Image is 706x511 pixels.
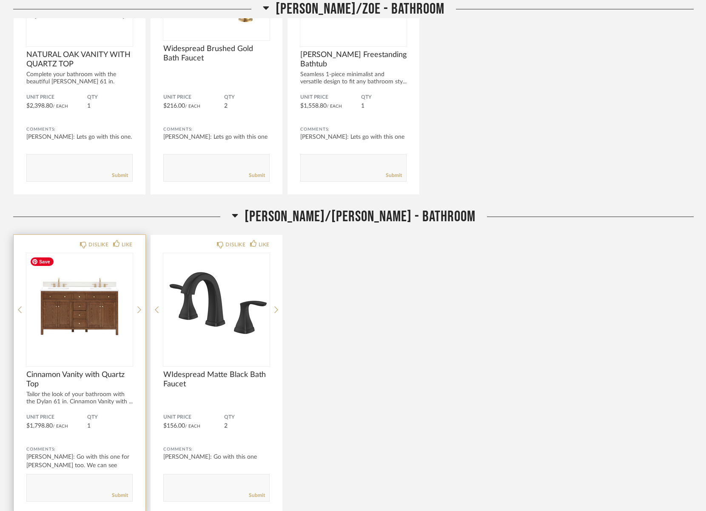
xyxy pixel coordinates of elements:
span: Cinnamon Vanity with Quartz Top [26,370,133,389]
span: QTY [87,414,133,421]
div: Comments: [300,125,407,134]
span: QTY [224,94,270,101]
span: Unit Price [163,94,224,101]
span: $2,398.80 [26,103,53,109]
span: 2 [224,103,228,109]
span: / Each [53,424,68,428]
div: [PERSON_NAME]: Go with this one [163,453,270,461]
span: Widespread Brushed Gold Bath Faucet [163,44,270,63]
span: $1,798.80 [26,423,53,429]
div: Comments: [26,445,133,454]
span: Unit Price [300,94,361,101]
span: [PERSON_NAME]/[PERSON_NAME] - Bathroom [245,208,475,226]
span: $156.00 [163,423,185,429]
img: undefined [163,253,270,360]
a: Submit [249,172,265,179]
span: $216.00 [163,103,185,109]
span: 1 [87,423,91,429]
span: QTY [224,414,270,421]
div: Comments: [163,125,270,134]
span: $1,558.80 [300,103,327,109]
div: Complete your bathroom with the beautiful [PERSON_NAME] 61 in. Natural Oak V... [26,71,133,93]
div: [PERSON_NAME]: Lets go with this one [300,133,407,141]
div: 0 [163,253,270,360]
span: Unit Price [26,414,87,421]
div: [PERSON_NAME]: Lets go with this one [163,133,270,141]
div: LIKE [122,240,133,249]
span: QTY [87,94,133,101]
span: Unit Price [26,94,87,101]
span: Save [31,257,54,266]
a: Submit [386,172,402,179]
span: / Each [53,104,68,108]
span: 2 [224,423,228,429]
div: DISLIKE [225,240,245,249]
a: Submit [249,492,265,499]
div: 0 [26,253,133,360]
span: 1 [87,103,91,109]
img: undefined [26,253,133,360]
a: Submit [112,492,128,499]
div: LIKE [259,240,270,249]
span: / Each [185,104,200,108]
div: Comments: [163,445,270,454]
span: NATURAL OAK VANITY WITH QUARTZ TOP [26,50,133,69]
div: Seamless 1-piece minimalist and versatile design to fit any bathroom sty... [300,71,407,86]
span: 1 [361,103,364,109]
span: / Each [327,104,342,108]
div: [PERSON_NAME]: Lets go with this one. [26,133,133,141]
a: Submit [112,172,128,179]
span: QTY [361,94,407,101]
div: Tailor the look of your bathroom with the Dylan 61 in. Cinnamon Vanity with ... [26,391,133,405]
div: Comments: [26,125,133,134]
span: WIdespread Matte Black Bath Faucet [163,370,270,389]
span: [PERSON_NAME] Freestanding Bathtub [300,50,407,69]
span: Unit Price [163,414,224,421]
div: [PERSON_NAME]: Go with this one for [PERSON_NAME] too. We can see which one works better for... [26,453,133,478]
span: / Each [185,424,200,428]
div: DISLIKE [88,240,108,249]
